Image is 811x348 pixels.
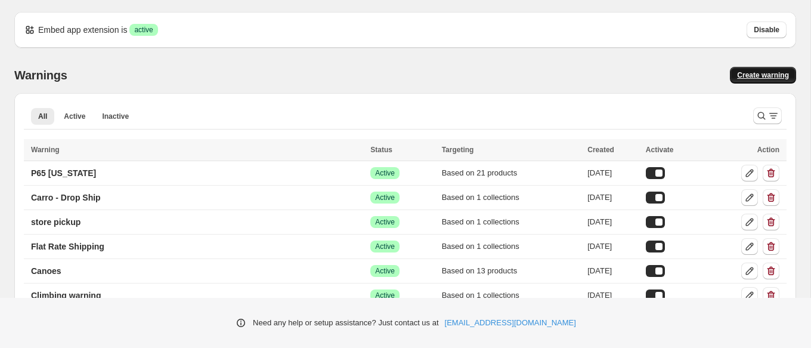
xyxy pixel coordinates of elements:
[31,216,81,228] p: store pickup
[442,290,581,301] div: Based on 1 collections
[24,286,108,305] a: Climbing warning
[757,146,779,154] span: Action
[375,217,395,227] span: Active
[375,266,395,276] span: Active
[442,146,474,154] span: Targeting
[24,164,103,183] a: P65 [US_STATE]
[730,67,796,84] a: Create warning
[14,68,67,82] h2: Warnings
[737,70,789,80] span: Create warning
[587,265,639,277] div: [DATE]
[747,21,787,38] button: Disable
[31,192,101,204] p: Carro - Drop Ship
[587,290,639,301] div: [DATE]
[38,24,127,36] p: Embed app extension is
[134,25,153,35] span: active
[31,290,101,301] p: Climbing warning
[442,265,581,277] div: Based on 13 products
[375,168,395,178] span: Active
[24,213,88,232] a: store pickup
[587,241,639,252] div: [DATE]
[24,188,108,207] a: Carro - Drop Ship
[646,146,674,154] span: Activate
[442,216,581,228] div: Based on 1 collections
[31,241,104,252] p: Flat Rate Shipping
[754,25,779,35] span: Disable
[445,317,576,329] a: [EMAIL_ADDRESS][DOMAIN_NAME]
[375,291,395,300] span: Active
[587,167,639,179] div: [DATE]
[31,265,61,277] p: Canoes
[587,216,639,228] div: [DATE]
[24,261,69,281] a: Canoes
[102,112,129,121] span: Inactive
[24,237,112,256] a: Flat Rate Shipping
[753,107,782,124] button: Search and filter results
[442,241,581,252] div: Based on 1 collections
[587,146,614,154] span: Created
[31,146,60,154] span: Warning
[64,112,85,121] span: Active
[370,146,392,154] span: Status
[587,192,639,204] div: [DATE]
[442,192,581,204] div: Based on 1 collections
[31,167,96,179] p: P65 [US_STATE]
[38,112,47,121] span: All
[375,193,395,202] span: Active
[442,167,581,179] div: Based on 21 products
[375,242,395,251] span: Active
